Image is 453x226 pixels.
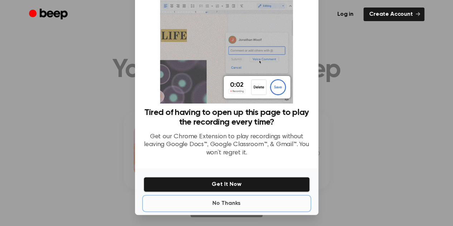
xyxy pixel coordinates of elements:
a: Beep [29,8,69,21]
h3: Tired of having to open up this page to play the recording every time? [144,108,310,127]
button: No Thanks [144,196,310,211]
a: Create Account [363,8,424,21]
button: Get It Now [144,177,310,192]
p: Get our Chrome Extension to play recordings without leaving Google Docs™, Google Classroom™, & Gm... [144,133,310,157]
a: Log in [332,8,359,21]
